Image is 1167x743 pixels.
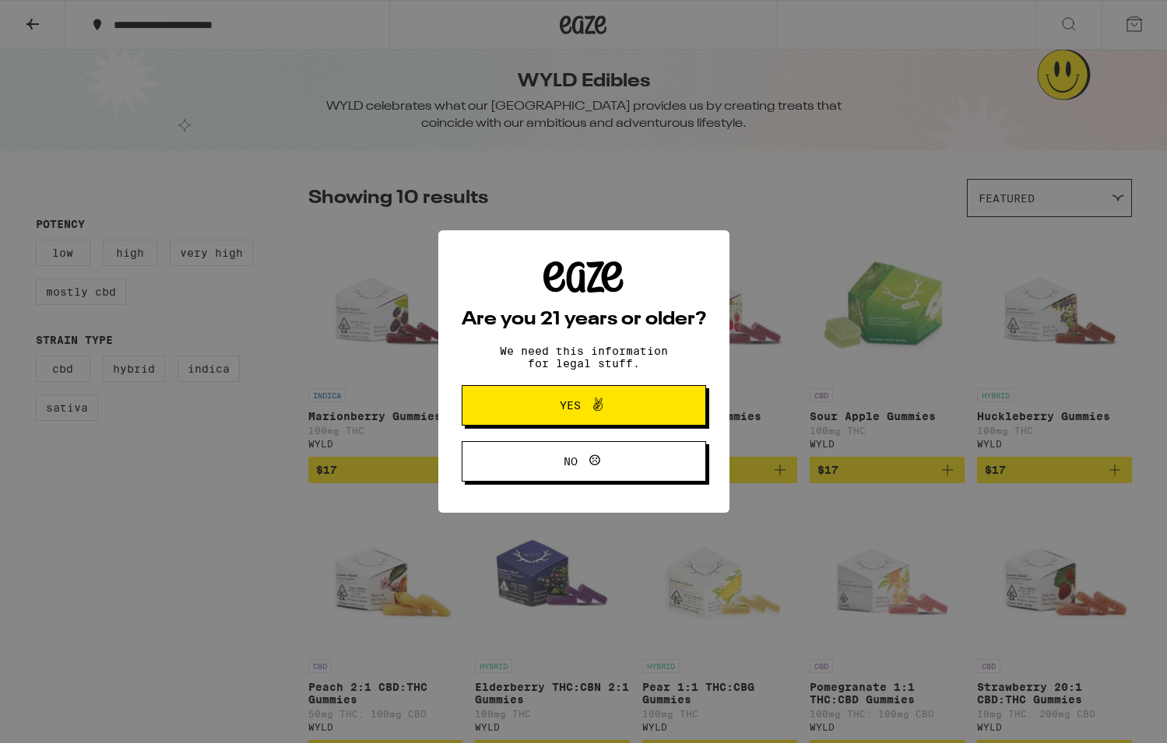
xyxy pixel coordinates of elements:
[462,385,706,426] button: Yes
[487,345,681,370] p: We need this information for legal stuff.
[462,441,706,482] button: No
[564,456,578,467] span: No
[560,400,581,411] span: Yes
[462,310,706,329] h2: Are you 21 years or older?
